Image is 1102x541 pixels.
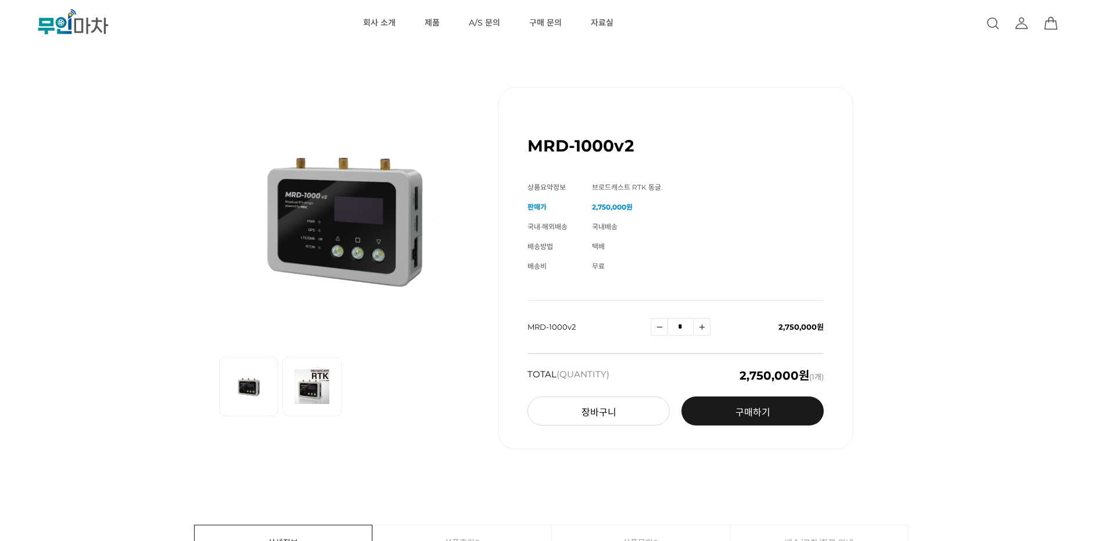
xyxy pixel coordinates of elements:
[592,183,663,192] span: 브로드캐스트 RTK 동글.
[527,301,650,354] td: MRD-1000v2
[740,369,809,383] em: 2,750,000원
[527,203,547,211] span: 판매가
[735,407,770,418] span: 구매하기
[693,318,710,336] a: 수량증가
[681,396,824,425] a: 구매하기
[740,370,824,381] span: (1개)
[651,318,668,336] a: 수량감소
[527,183,566,192] span: 상품요약정보
[527,242,553,251] span: 배송방법
[527,262,547,270] span: 배송비
[592,262,605,270] span: 무료
[527,370,609,381] strong: TOTAL
[592,222,618,231] span: 국내배송
[219,87,469,342] img: MRD-1000v2
[557,369,609,380] span: (QUANTITY)
[778,322,824,331] span: 2,750,000원
[527,222,568,231] span: 국내·해외배송
[527,136,634,156] h1: MRD-1000v2
[527,396,670,425] button: 장바구니
[592,242,605,251] span: 택배
[592,203,633,211] strong: 2,750,000원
